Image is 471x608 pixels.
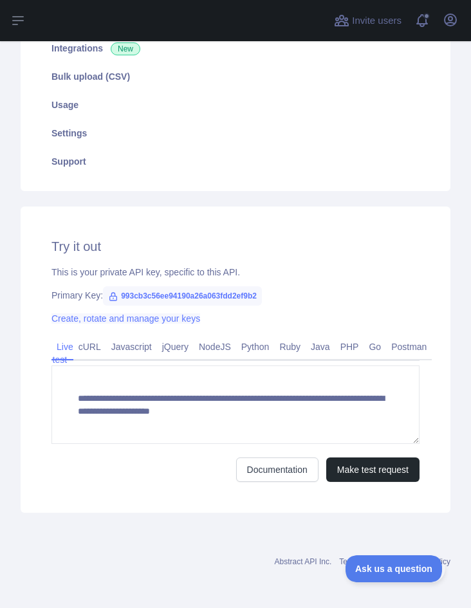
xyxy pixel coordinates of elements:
[36,34,435,62] a: Integrations New
[51,237,420,255] h2: Try it out
[335,336,364,357] a: PHP
[51,313,200,324] a: Create, rotate and manage your keys
[275,557,332,566] a: Abstract API Inc.
[386,336,432,357] a: Postman
[194,336,236,357] a: NodeJS
[51,289,420,302] div: Primary Key:
[364,336,386,357] a: Go
[36,147,435,176] a: Support
[331,10,404,31] button: Invite users
[36,91,435,119] a: Usage
[352,14,402,28] span: Invite users
[103,286,262,306] span: 993cb3c56ee94190a26a063fdd2ef9b2
[236,457,319,482] a: Documentation
[111,42,140,55] span: New
[346,555,445,582] iframe: Toggle Customer Support
[326,457,420,482] button: Make test request
[274,336,306,357] a: Ruby
[36,62,435,91] a: Bulk upload (CSV)
[339,557,395,566] a: Terms of service
[236,336,275,357] a: Python
[51,266,420,279] div: This is your private API key, specific to this API.
[157,336,194,357] a: jQuery
[51,336,73,370] a: Live test
[73,336,106,357] a: cURL
[106,336,157,357] a: Javascript
[306,336,335,357] a: Java
[36,119,435,147] a: Settings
